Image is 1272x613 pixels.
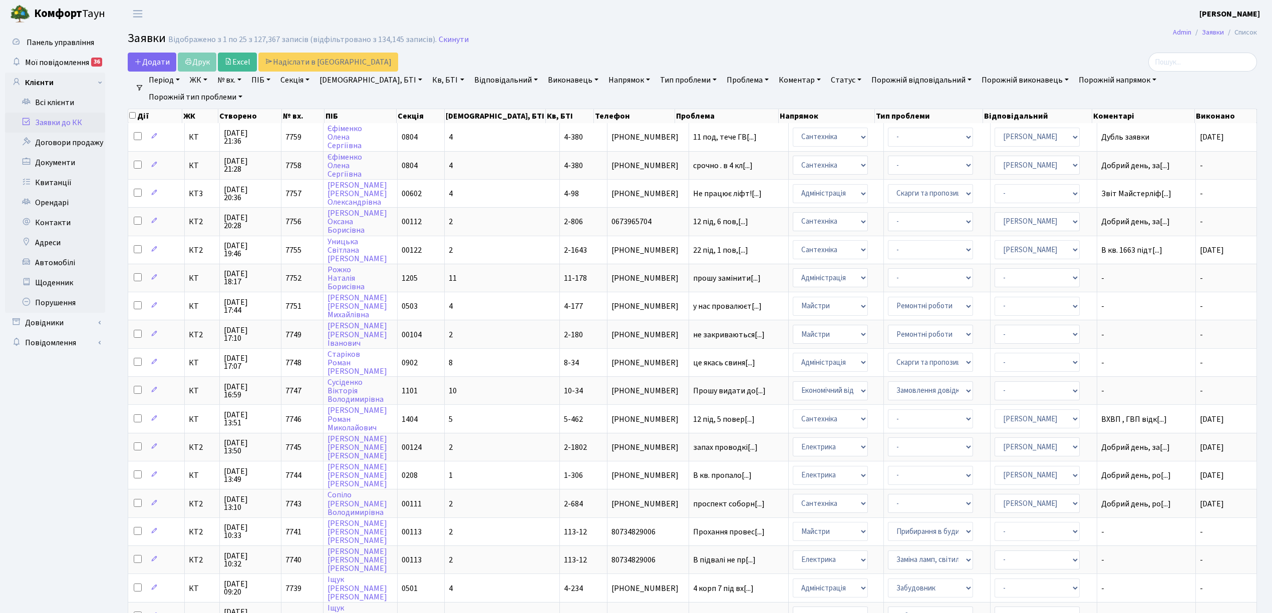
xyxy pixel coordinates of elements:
span: [DATE] 16:59 [224,383,277,399]
a: Панель управління [5,33,105,53]
span: КТ2 [189,443,215,451]
span: 7747 [285,385,301,396]
span: 8-34 [564,357,579,368]
span: [PHONE_NUMBER] [611,162,685,170]
span: Додати [134,57,170,68]
a: [PERSON_NAME]РоманМиколайович [328,405,387,433]
span: КТ2 [189,331,215,339]
a: Скинути [439,35,469,45]
span: 4 [449,188,453,199]
span: 2 [449,216,453,227]
span: 7741 [285,526,301,537]
a: Контакти [5,213,105,233]
a: Тип проблеми [656,72,721,89]
span: КТ [189,162,215,170]
a: Проблема [723,72,773,89]
span: 4 [449,132,453,143]
a: Порожній тип проблеми [145,89,246,106]
span: Заявки [128,30,166,47]
span: В кв. 1663 підт[...] [1101,245,1162,256]
a: [PERSON_NAME][PERSON_NAME][PERSON_NAME] [328,433,387,461]
a: Порушення [5,293,105,313]
span: 7743 [285,498,301,509]
a: [PERSON_NAME][PERSON_NAME]Іванович [328,321,387,349]
span: 0902 [402,357,418,368]
th: Проблема [675,109,779,123]
span: 4 корп 7 під вх[...] [693,583,754,594]
span: 11 под, тече ГВ[...] [693,132,757,143]
a: ЄфіменкоОленаСергіївна [328,123,362,151]
span: 7755 [285,245,301,256]
a: Документи [5,153,105,173]
span: - [1200,160,1203,171]
span: В кв. пропало[...] [693,470,752,481]
a: Порожній напрямок [1075,72,1160,89]
span: [DATE] 17:44 [224,298,277,314]
a: Щоденник [5,273,105,293]
span: Добрий день, за[...] [1101,442,1170,453]
a: [PERSON_NAME][PERSON_NAME]Олександрівна [328,180,387,208]
span: 00113 [402,554,422,565]
span: В підвалі не пр[...] [693,554,756,565]
span: 00122 [402,245,422,256]
span: 4-380 [564,160,583,171]
span: 00602 [402,188,422,199]
span: ВХВП , ГВП відк[...] [1101,414,1167,425]
span: КТ [189,274,215,282]
span: 4-234 [564,583,583,594]
a: Заявки [1202,27,1224,38]
th: ПІБ [325,109,397,123]
span: [DATE] 18:17 [224,270,277,286]
a: Виконавець [544,72,602,89]
span: [DATE] 20:28 [224,214,277,230]
span: 0804 [402,132,418,143]
a: [PERSON_NAME][PERSON_NAME][PERSON_NAME] [328,518,387,546]
span: 2 [449,245,453,256]
span: [DATE] 13:50 [224,439,277,455]
b: [PERSON_NAME] [1199,9,1260,20]
span: - [1101,387,1191,395]
th: Телефон [594,109,675,123]
span: 10-34 [564,385,583,396]
a: УницькаСвітлана[PERSON_NAME] [328,236,387,264]
span: [PHONE_NUMBER] [611,190,685,198]
span: КТ [189,387,215,395]
span: [DATE] 17:07 [224,354,277,370]
span: Звіт Майстерліф[...] [1101,188,1171,199]
span: [PHONE_NUMBER] [611,359,685,367]
th: Тип проблеми [875,109,983,123]
span: 2 [449,526,453,537]
span: 11 [449,273,457,284]
li: Список [1224,27,1257,38]
b: Комфорт [34,6,82,22]
span: 7748 [285,357,301,368]
a: Порожній відповідальний [867,72,976,89]
span: 00111 [402,498,422,509]
span: 7749 [285,329,301,340]
div: Відображено з 1 по 25 з 127,367 записів (відфільтровано з 134,145 записів). [168,35,437,45]
span: Мої повідомлення [25,57,89,68]
span: 4 [449,583,453,594]
a: Клієнти [5,73,105,93]
span: [DATE] 21:36 [224,129,277,145]
th: Виконано [1195,109,1257,123]
th: Створено [218,109,282,123]
span: Добрий день, за[...] [1101,160,1170,171]
span: не закриваються[...] [693,329,765,340]
span: 11-178 [564,273,587,284]
span: 2-1643 [564,245,587,256]
a: Довідники [5,313,105,333]
span: - [1101,584,1191,592]
a: Коментар [775,72,825,89]
span: 7758 [285,160,301,171]
span: КТ [189,471,215,479]
span: 00113 [402,526,422,537]
a: СусіденкоВікторіяВолодимирівна [328,377,384,405]
span: 113-12 [564,526,587,537]
img: logo.png [10,4,30,24]
span: - [1200,329,1203,340]
a: [DEMOGRAPHIC_DATA], БТІ [315,72,426,89]
span: [PHONE_NUMBER] [611,584,685,592]
span: 2-180 [564,329,583,340]
th: ЖК [182,109,218,123]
